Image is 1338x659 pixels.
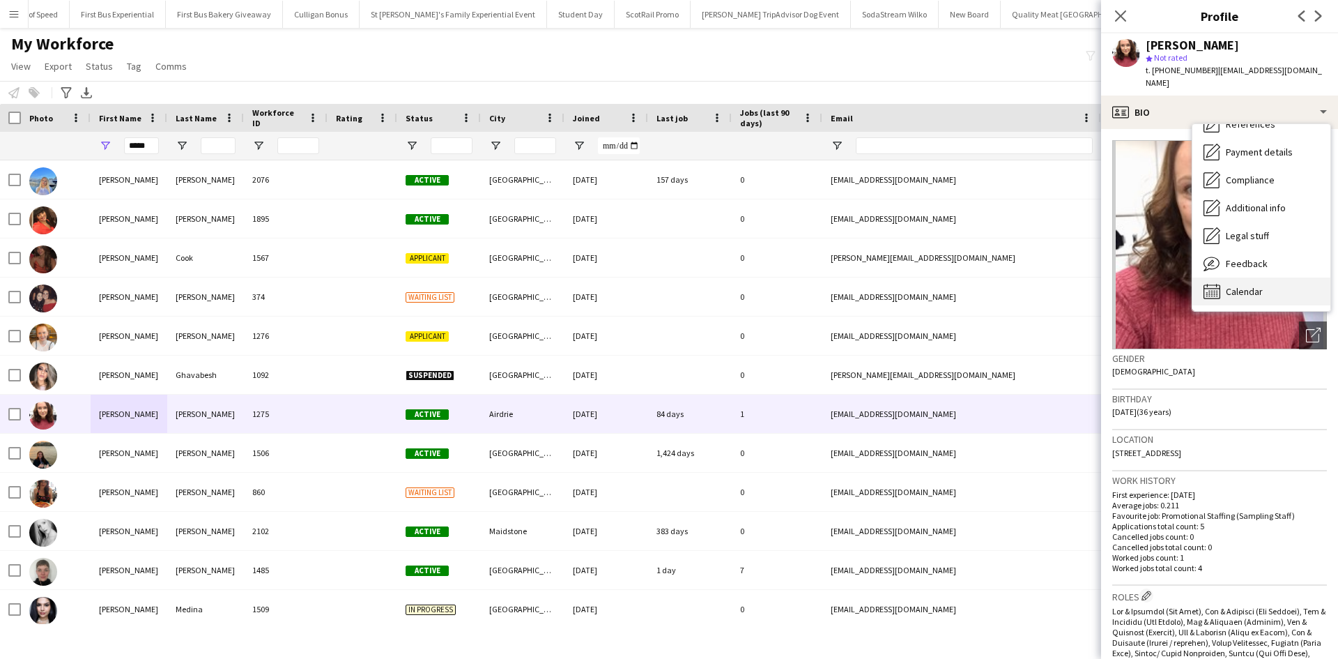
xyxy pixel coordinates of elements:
[1112,407,1171,417] span: [DATE] (36 years)
[481,551,564,589] div: [GEOGRAPHIC_DATA]
[1112,448,1181,458] span: [STREET_ADDRESS]
[11,60,31,73] span: View
[822,473,1101,511] div: [EMAIL_ADDRESS][DOMAIN_NAME]
[406,175,449,185] span: Active
[244,356,328,394] div: 1092
[336,113,362,123] span: Rating
[167,395,244,433] div: [PERSON_NAME]
[1112,352,1327,365] h3: Gender
[244,317,328,355] div: 1276
[648,395,732,433] div: 84 days
[6,57,36,75] a: View
[406,448,449,459] span: Active
[244,512,328,550] div: 2102
[1226,146,1293,158] span: Payment details
[406,605,456,615] span: In progress
[91,317,167,355] div: [PERSON_NAME]
[564,551,648,589] div: [DATE]
[732,395,822,433] div: 1
[822,590,1101,628] div: [EMAIL_ADDRESS][DOMAIN_NAME]
[822,160,1101,199] div: [EMAIL_ADDRESS][DOMAIN_NAME]
[99,139,111,152] button: Open Filter Menu
[822,551,1101,589] div: [EMAIL_ADDRESS][DOMAIN_NAME]
[45,60,72,73] span: Export
[166,1,283,28] button: First Bus Bakery Giveaway
[406,527,449,537] span: Active
[91,395,167,433] div: [PERSON_NAME]
[1192,222,1330,250] div: Legal stuff
[822,395,1101,433] div: [EMAIL_ADDRESS][DOMAIN_NAME]
[29,441,57,469] img: Sarah Johnson
[277,137,319,154] input: Workforce ID Filter Input
[564,395,648,433] div: [DATE]
[406,292,454,303] span: Waiting list
[167,590,244,628] div: Medina
[732,160,822,199] div: 0
[1112,542,1327,552] p: Cancelled jobs total count: 0
[11,33,114,54] span: My Workforce
[1192,166,1330,194] div: Compliance
[656,113,688,123] span: Last job
[39,57,77,75] a: Export
[244,238,328,277] div: 1567
[127,60,141,73] span: Tag
[648,160,732,199] div: 157 days
[564,238,648,277] div: [DATE]
[481,473,564,511] div: [GEOGRAPHIC_DATA]
[29,519,57,547] img: Sarah lowe
[1101,96,1338,129] div: Bio
[1112,393,1327,405] h3: Birthday
[1101,7,1338,25] h3: Profile
[58,84,75,101] app-action-btn: Advanced filters
[29,597,57,625] img: Sarah Medina
[29,167,57,195] img: Sarah Armstrong
[939,1,1001,28] button: New Board
[91,551,167,589] div: [PERSON_NAME]
[91,160,167,199] div: [PERSON_NAME]
[831,139,843,152] button: Open Filter Menu
[564,590,648,628] div: [DATE]
[167,199,244,238] div: [PERSON_NAME]
[489,113,505,123] span: City
[573,139,585,152] button: Open Filter Menu
[1112,531,1327,542] p: Cancelled jobs count: 0
[244,278,328,316] div: 374
[514,137,556,154] input: City Filter Input
[1112,589,1327,603] h3: Roles
[481,512,564,550] div: Maidstone
[1112,552,1327,563] p: Worked jobs count: 1
[481,590,564,628] div: [GEOGRAPHIC_DATA]
[29,363,57,391] img: Sarah Ghavabesh
[1226,118,1275,130] span: References
[91,434,167,472] div: [PERSON_NAME]
[1112,490,1327,500] p: First experience: [DATE]
[244,434,328,472] div: 1506
[573,113,600,123] span: Joined
[406,331,449,342] span: Applicant
[91,512,167,550] div: [PERSON_NAME]
[167,512,244,550] div: [PERSON_NAME]
[1112,474,1327,487] h3: Work history
[1112,521,1327,531] p: Applications total count: 5
[822,238,1101,277] div: [PERSON_NAME][EMAIL_ADDRESS][DOMAIN_NAME]
[121,57,147,75] a: Tag
[124,137,159,154] input: First Name Filter Input
[732,590,822,628] div: 0
[244,551,328,589] div: 1485
[167,434,244,472] div: [PERSON_NAME]
[1192,278,1330,305] div: Calendar
[406,214,449,225] span: Active
[1146,65,1322,88] span: | [EMAIL_ADDRESS][DOMAIN_NAME]
[406,370,454,381] span: Suspended
[91,473,167,511] div: [PERSON_NAME]
[1001,1,1186,28] button: Quality Meat [GEOGRAPHIC_DATA] Giveaway
[481,395,564,433] div: Airdrie
[406,487,454,498] span: Waiting list
[489,139,502,152] button: Open Filter Menu
[406,253,449,264] span: Applicant
[155,60,187,73] span: Comms
[564,434,648,472] div: [DATE]
[86,60,113,73] span: Status
[1226,174,1275,186] span: Compliance
[167,551,244,589] div: [PERSON_NAME]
